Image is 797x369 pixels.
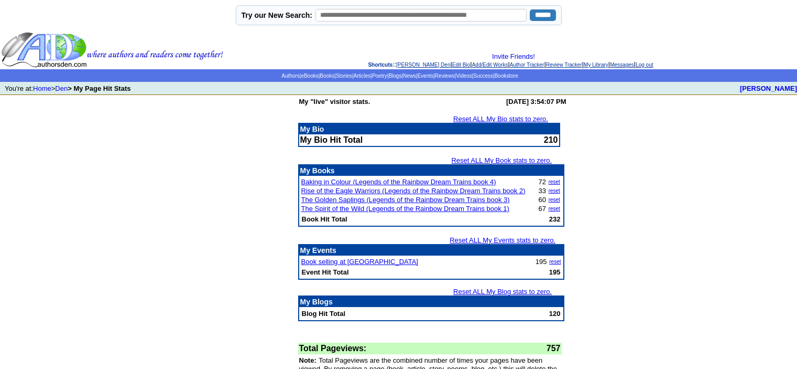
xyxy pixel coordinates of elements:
[473,73,493,79] a: Success
[544,135,558,144] font: 210
[538,205,545,213] font: 67
[538,187,545,195] font: 33
[368,62,394,68] span: Shortcuts:
[549,206,560,212] a: reset
[538,196,545,204] font: 60
[300,125,558,133] p: My Bio
[549,179,560,185] a: reset
[549,259,561,265] a: reset
[336,73,352,79] a: Stories
[301,178,496,186] a: Baking in Colour (Legends of the Rainbow Dream Trains book 4)
[538,178,545,186] font: 72
[353,73,370,79] a: Articles
[302,215,347,223] b: Book Hit Total
[495,73,518,79] a: Bookstore
[299,356,316,364] font: Note:
[549,268,561,276] b: 195
[451,156,552,164] a: Reset ALL My Book stats to zero.
[5,85,130,92] font: You're at: >
[396,62,450,68] a: [PERSON_NAME] Den
[299,98,370,106] b: My "live" visitor stats.
[452,62,470,68] a: Edit Bio
[549,310,561,318] b: 120
[547,344,561,353] font: 757
[301,196,510,204] a: The Golden Saplings (Legends of the Rainbow Dream Trains book 3)
[281,73,299,79] a: Authors
[450,236,555,244] a: Reset ALL My Events stats to zero.
[300,246,562,255] p: My Events
[55,85,68,92] a: Den
[453,288,552,296] a: Reset ALL My Blog stats to zero.
[300,135,363,144] b: My Bio Hit Total
[549,215,561,223] b: 232
[403,73,416,79] a: News
[242,11,312,19] label: Try our New Search:
[302,310,346,318] b: Blog Hit Total
[300,298,562,306] p: My Blogs
[299,344,367,353] font: Total Pageviews:
[510,62,544,68] a: Author Tracker
[372,73,387,79] a: Poetry
[472,62,508,68] a: Add/Edit Works
[740,85,797,92] a: [PERSON_NAME]
[453,115,548,123] a: Reset ALL My Bio stats to zero.
[418,73,434,79] a: Events
[300,166,562,175] p: My Books
[302,268,349,276] b: Event Hit Total
[546,62,582,68] a: Review Tracker
[301,258,418,266] a: Book selling at [GEOGRAPHIC_DATA]
[549,197,560,203] a: reset
[549,188,560,194] a: reset
[435,73,455,79] a: Reviews
[610,62,634,68] a: Messages
[33,85,51,92] a: Home
[636,62,653,68] a: Log out
[492,52,535,60] a: Invite Friends!
[301,205,509,213] a: The Spirit of the Wild (Legends of the Rainbow Dream Trains book 1)
[301,73,318,79] a: eBooks
[506,98,566,106] b: [DATE] 3:54:07 PM
[320,73,334,79] a: Books
[68,85,130,92] b: > My Page Hit Stats
[456,73,472,79] a: Videos
[1,31,223,68] img: header_logo2.gif
[536,258,547,266] font: 195
[225,52,796,68] div: : | | | | | | |
[388,73,401,79] a: Blogs
[584,62,608,68] a: My Library
[301,187,526,195] a: Rise of the Eagle Warriors (Legends of the Rainbow Dream Trains book 2)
